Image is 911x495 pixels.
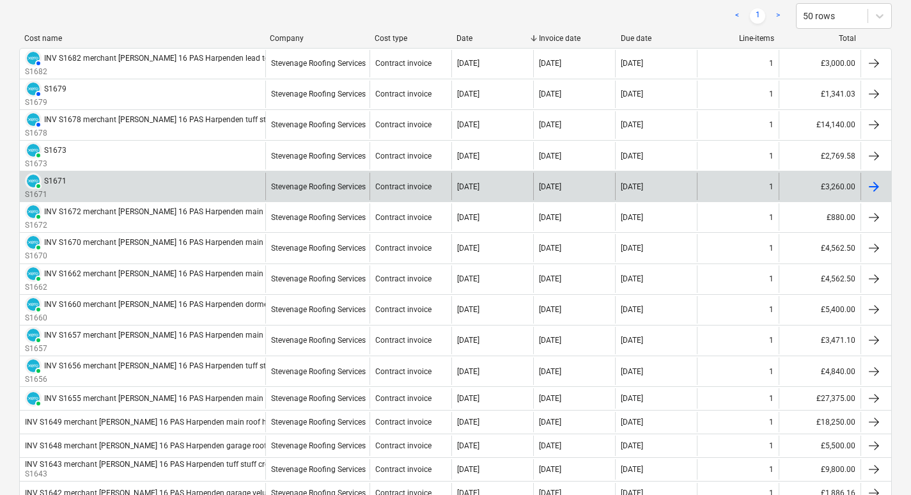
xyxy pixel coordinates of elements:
[25,313,324,324] p: S1660
[621,182,643,191] div: [DATE]
[847,434,911,495] div: Chat Widget
[25,128,366,139] p: S1678
[44,177,66,185] div: S1671
[769,152,774,161] div: 1
[621,465,643,474] div: [DATE]
[769,336,774,345] div: 1
[539,182,561,191] div: [DATE]
[44,331,344,340] div: INV S1657 merchant [PERSON_NAME] 16 PAS Harpenden main roof veluxs to date.doc
[457,244,479,253] div: [DATE]
[44,54,347,63] div: INV S1682 merchant [PERSON_NAME] 16 PAS Harpenden lead to bay window roofs.doc
[621,305,643,314] div: [DATE]
[27,236,40,249] img: xero.svg
[27,205,40,218] img: xero.svg
[271,59,366,68] div: Stevenage Roofing Services
[375,34,446,43] div: Cost type
[25,469,313,480] p: S1643
[779,173,860,200] div: £3,260.00
[769,59,774,68] div: 1
[539,90,561,98] div: [DATE]
[25,357,42,374] div: Invoice has been synced with Xero and its status is currently PAID
[703,34,774,43] div: Line-items
[457,305,479,314] div: [DATE]
[621,34,692,43] div: Due date
[271,90,366,98] div: Stevenage Roofing Services
[44,207,356,216] div: INV S1672 merchant [PERSON_NAME] 16 PAS Harpenden main and garage roof vents.doc
[375,367,432,376] div: Contract invoice
[769,441,774,450] div: 1
[25,234,42,251] div: Invoice has been synced with Xero and its status is currently PAID
[271,152,366,161] div: Stevenage Roofing Services
[44,115,366,124] div: INV S1678 merchant [PERSON_NAME] 16 PAS Harpenden tuff stuff kitchen and pool roof.doc
[539,213,561,222] div: [DATE]
[24,34,260,43] div: Cost name
[375,90,432,98] div: Contract invoice
[25,50,42,67] div: Invoice has been synced with Xero and its status is currently AUTHORISED
[621,274,643,283] div: [DATE]
[779,234,860,262] div: £4,562.50
[44,394,414,403] div: INV S1655 merchant [PERSON_NAME] 16 PAS Harpenden main roof 2nd half materials and half labour.doc
[25,296,42,313] div: Invoice has been synced with Xero and its status is currently PAID
[375,336,432,345] div: Contract invoice
[25,251,362,262] p: S1670
[621,244,643,253] div: [DATE]
[457,465,479,474] div: [DATE]
[27,144,40,157] img: xero.svg
[457,152,479,161] div: [DATE]
[539,336,561,345] div: [DATE]
[457,59,479,68] div: [DATE]
[25,343,344,354] p: S1657
[621,120,643,129] div: [DATE]
[779,436,860,456] div: £5,500.00
[769,120,774,129] div: 1
[779,50,860,77] div: £3,000.00
[456,34,528,43] div: Date
[769,182,774,191] div: 1
[621,367,643,376] div: [DATE]
[375,59,432,68] div: Contract invoice
[539,274,561,283] div: [DATE]
[539,120,561,129] div: [DATE]
[375,305,432,314] div: Contract invoice
[621,418,643,427] div: [DATE]
[539,394,561,403] div: [DATE]
[44,146,66,155] div: S1673
[27,329,40,342] img: xero.svg
[25,265,42,282] div: Invoice has been synced with Xero and its status is currently PAID
[25,282,358,293] p: S1662
[779,203,860,231] div: £880.00
[769,90,774,98] div: 1
[25,390,42,407] div: Invoice has been synced with Xero and its status is currently PAID
[621,59,643,68] div: [DATE]
[457,120,479,129] div: [DATE]
[25,441,305,450] div: INV S1648 merchant [PERSON_NAME] 16 PAS Harpenden garage roof labour.doc
[539,367,561,376] div: [DATE]
[769,367,774,376] div: 1
[539,34,611,43] div: Invoice date
[27,359,40,372] img: xero.svg
[457,182,479,191] div: [DATE]
[271,418,366,427] div: Stevenage Roofing Services
[44,269,358,278] div: INV S1662 merchant [PERSON_NAME] 16 PAS Harpenden main roof 3rd quarter labour.doc
[25,189,66,200] p: S1671
[457,394,479,403] div: [DATE]
[539,152,561,161] div: [DATE]
[271,213,366,222] div: Stevenage Roofing Services
[25,418,350,427] div: INV S1649 merchant [PERSON_NAME] 16 PAS Harpenden main roof half materials on site.doc
[44,300,324,309] div: INV S1660 merchant [PERSON_NAME] 16 PAS Harpenden dormer lead-works.doc
[375,274,432,283] div: Contract invoice
[27,175,40,187] img: xero.svg
[621,90,643,98] div: [DATE]
[27,298,40,311] img: xero.svg
[769,274,774,283] div: 1
[779,388,860,409] div: £27,375.00
[457,418,479,427] div: [DATE]
[375,120,432,129] div: Contract invoice
[271,182,366,191] div: Stevenage Roofing Services
[539,305,561,314] div: [DATE]
[769,394,774,403] div: 1
[27,82,40,95] img: xero.svg
[25,203,42,220] div: Invoice has been synced with Xero and its status is currently PAID
[769,244,774,253] div: 1
[779,111,860,139] div: £14,140.00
